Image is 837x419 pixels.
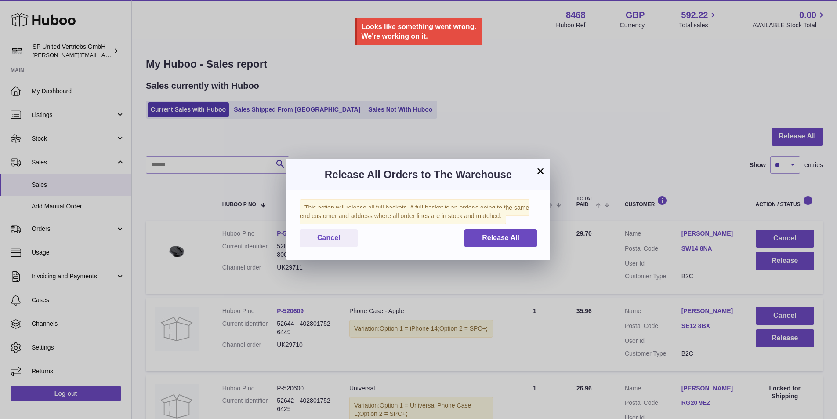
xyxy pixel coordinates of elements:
[482,234,519,241] span: Release All
[300,168,537,182] h3: Release All Orders to The Warehouse
[300,229,358,247] button: Cancel
[464,229,537,247] button: Release All
[362,22,478,41] div: Looks like something went wrong. We're working on it.
[300,199,529,224] span: This action will release all full baskets. A full basket is an order/s going to the same end cust...
[535,166,546,176] button: ×
[317,234,340,241] span: Cancel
